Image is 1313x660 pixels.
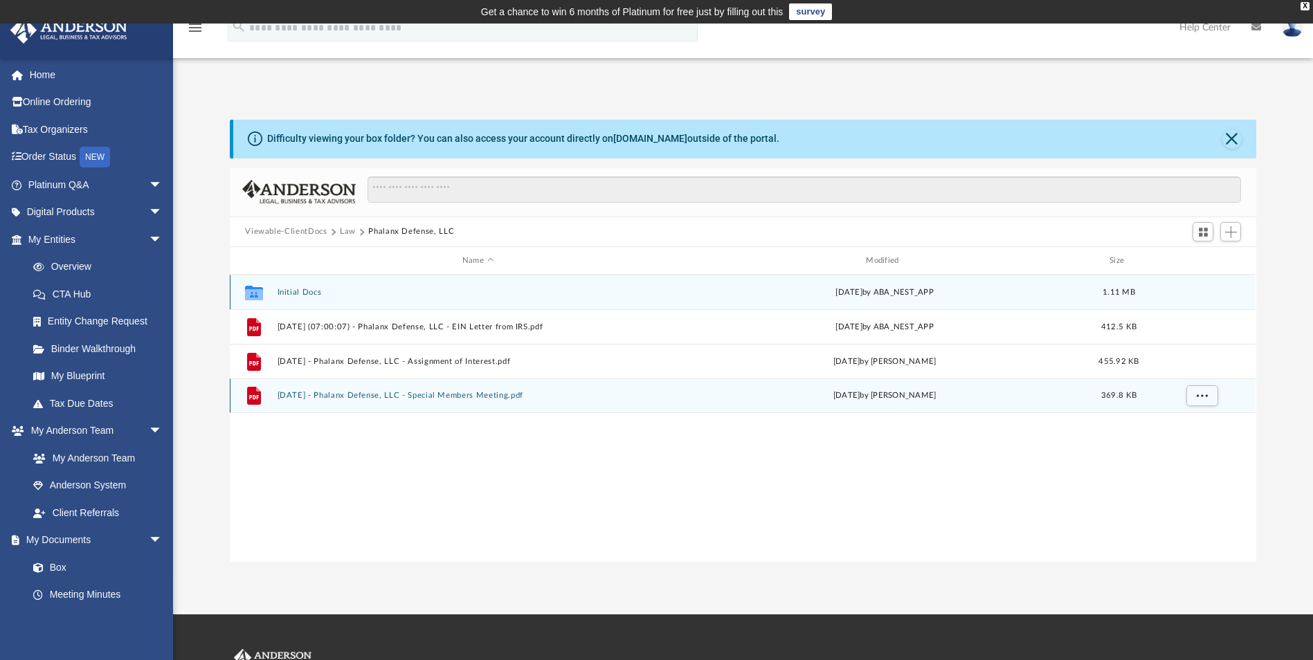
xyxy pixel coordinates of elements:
[684,255,1085,267] div: Modified
[6,17,132,44] img: Anderson Advisors Platinum Portal
[10,116,183,143] a: Tax Organizers
[10,61,183,89] a: Home
[685,321,1085,333] div: [DATE] by ABA_NEST_APP
[19,472,176,499] a: Anderson System
[481,3,784,20] div: Get a chance to win 6 months of Platinum for free just by filling out this
[236,255,271,267] div: id
[278,322,678,331] button: [DATE] (07:00:07) - Phalanx Defense, LLC - EIN Letter from IRS.pdf
[1153,255,1250,267] div: id
[230,275,1256,561] div: grid
[1103,288,1135,296] span: 1.11 MB
[10,226,183,253] a: My Entitiesarrow_drop_down
[10,199,183,226] a: Digital Productsarrow_drop_down
[231,19,246,34] i: search
[1301,2,1310,10] div: close
[278,357,678,366] button: [DATE] - Phalanx Defense, LLC - Assignment of Interest.pdf
[1282,17,1303,37] img: User Pic
[149,417,176,446] span: arrow_drop_down
[149,226,176,254] span: arrow_drop_down
[685,286,1085,299] div: [DATE] by ABA_NEST_APP
[19,444,170,472] a: My Anderson Team
[685,356,1085,368] div: [DATE] by [PERSON_NAME]
[10,171,183,199] a: Platinum Q&Aarrow_drop_down
[1092,255,1147,267] div: Size
[19,608,170,636] a: Forms Library
[10,526,176,554] a: My Documentsarrow_drop_down
[19,553,170,581] a: Box
[80,147,110,167] div: NEW
[1193,222,1213,241] button: Switch to Grid View
[19,308,183,336] a: Entity Change Request
[613,133,687,144] a: [DOMAIN_NAME]
[10,143,183,172] a: Order StatusNEW
[149,199,176,227] span: arrow_drop_down
[278,288,678,297] button: Initial Docs
[1186,386,1218,407] button: More options
[277,255,678,267] div: Name
[1099,358,1139,365] span: 455.92 KB
[245,226,327,238] button: Viewable-ClientDocs
[187,26,203,36] a: menu
[19,253,183,281] a: Overview
[19,335,183,363] a: Binder Walkthrough
[368,176,1241,203] input: Search files and folders
[19,389,183,417] a: Tax Due Dates
[1222,129,1242,149] button: Close
[149,526,176,555] span: arrow_drop_down
[187,19,203,36] i: menu
[340,226,356,238] button: Law
[267,131,779,146] div: Difficulty viewing your box folder? You can also access your account directly on outside of the p...
[19,499,176,526] a: Client Referrals
[1220,222,1241,241] button: Add
[789,3,832,20] a: survey
[1101,323,1137,331] span: 412.5 KB
[1101,392,1137,400] span: 369.8 KB
[19,363,176,390] a: My Blueprint
[278,392,678,401] button: [DATE] - Phalanx Defense, LLC - Special Members Meeting.pdf
[19,280,183,308] a: CTA Hub
[19,581,176,609] a: Meeting Minutes
[10,89,183,116] a: Online Ordering
[10,417,176,445] a: My Anderson Teamarrow_drop_down
[685,390,1085,403] div: [DATE] by [PERSON_NAME]
[149,171,176,199] span: arrow_drop_down
[368,226,454,238] button: Phalanx Defense, LLC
